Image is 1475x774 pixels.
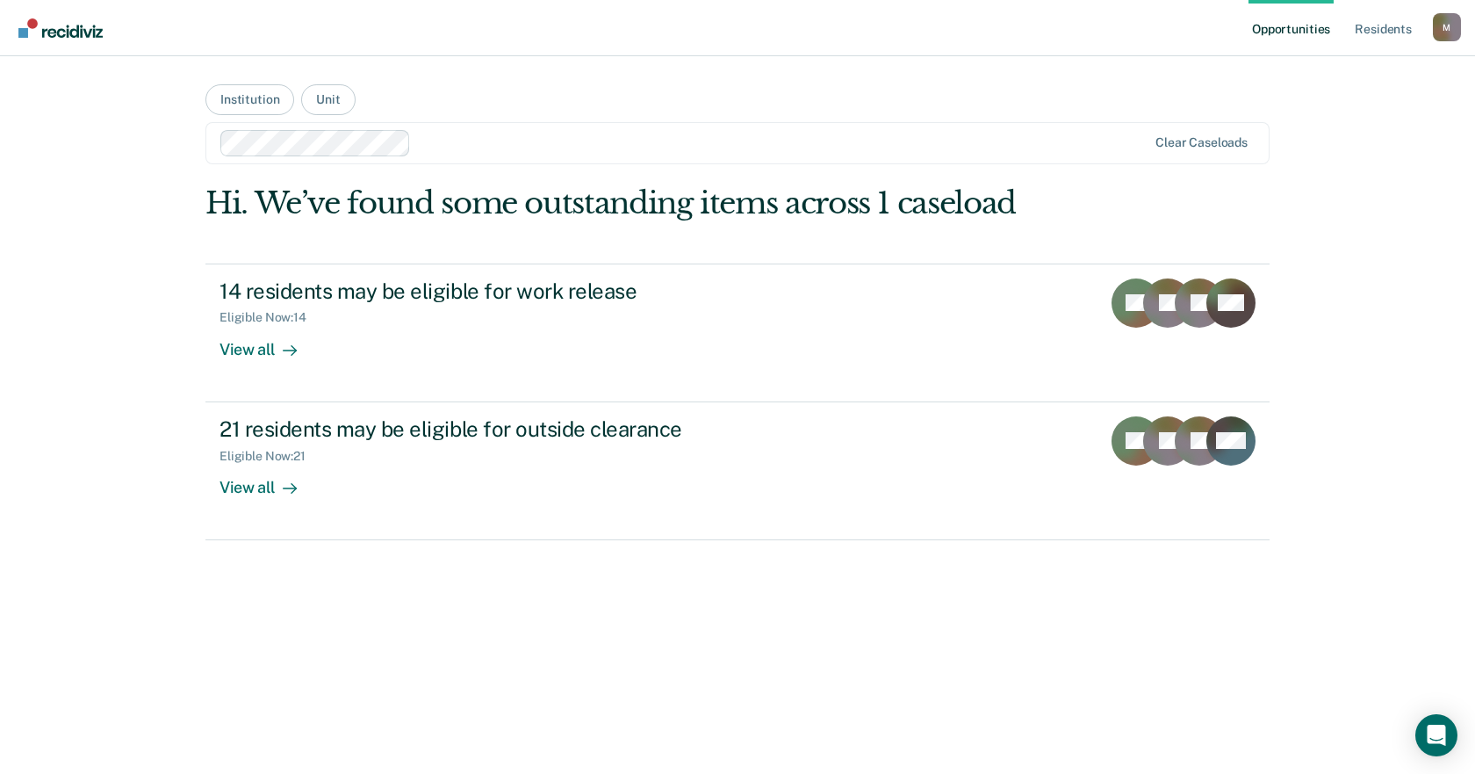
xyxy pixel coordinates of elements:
div: Eligible Now : 14 [219,310,320,325]
button: Unit [301,84,355,115]
div: 14 residents may be eligible for work release [219,278,836,304]
div: View all [219,463,318,497]
a: 21 residents may be eligible for outside clearanceEligible Now:21View all [205,402,1270,540]
div: 21 residents may be eligible for outside clearance [219,416,836,442]
div: Eligible Now : 21 [219,449,320,464]
div: Open Intercom Messenger [1415,714,1457,756]
img: Recidiviz [18,18,103,38]
div: View all [219,325,318,359]
div: Hi. We’ve found some outstanding items across 1 caseload [205,185,1057,221]
button: Institution [205,84,294,115]
div: Clear caseloads [1155,135,1248,150]
div: M [1433,13,1461,41]
a: 14 residents may be eligible for work releaseEligible Now:14View all [205,264,1270,402]
button: Profile dropdown button [1433,13,1461,41]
